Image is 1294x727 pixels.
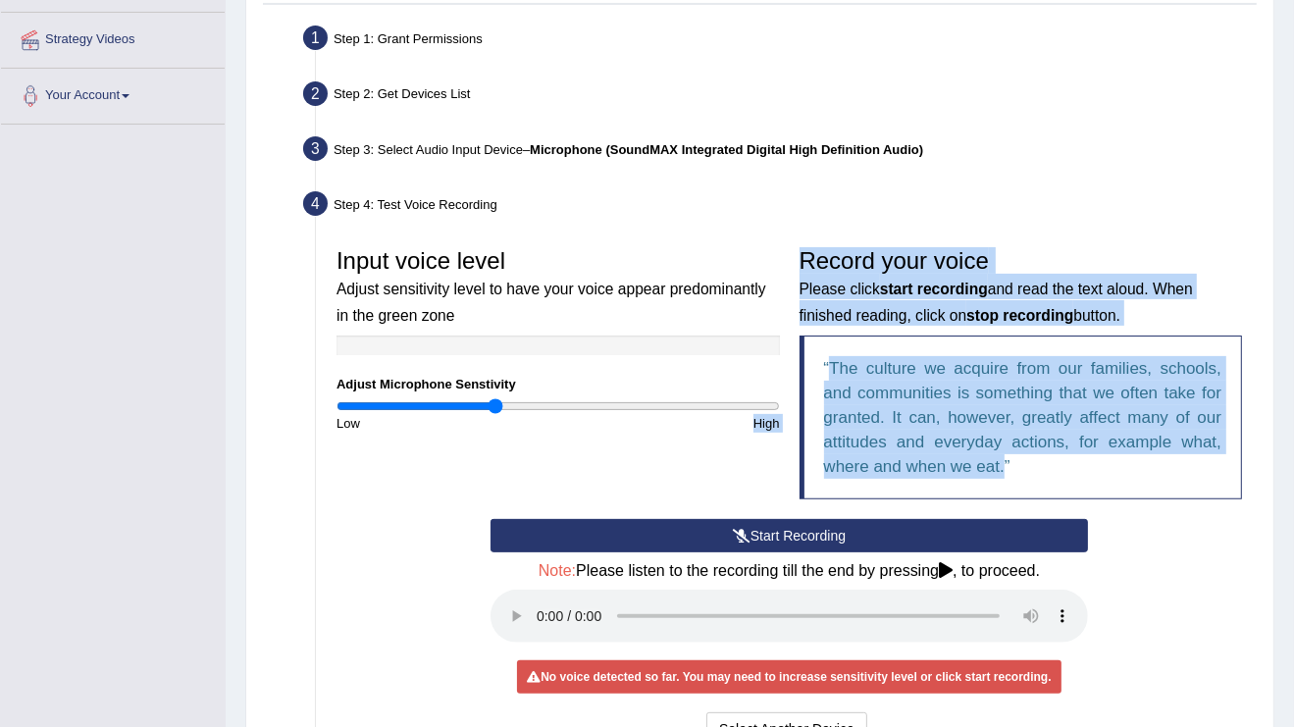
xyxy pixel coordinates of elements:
[530,142,923,157] b: Microphone (SoundMAX Integrated Digital High Definition Audio)
[336,281,766,323] small: Adjust sensitivity level to have your voice appear predominantly in the green zone
[294,185,1265,229] div: Step 4: Test Voice Recording
[800,248,1243,326] h3: Record your voice
[966,307,1073,324] b: stop recording
[800,281,1193,323] small: Please click and read the text aloud. When finished reading, click on button.
[824,359,1222,476] q: The culture we acquire from our families, schools, and communities is something that we often tak...
[336,375,516,393] label: Adjust Microphone Senstivity
[491,519,1088,552] button: Start Recording
[880,281,988,297] b: start recording
[491,562,1088,580] h4: Please listen to the recording till the end by pressing , to proceed.
[539,562,576,579] span: Note:
[294,20,1265,63] div: Step 1: Grant Permissions
[294,130,1265,174] div: Step 3: Select Audio Input Device
[523,142,923,157] span: –
[517,660,1061,694] div: No voice detected so far. You may need to increase sensitivity level or click start recording.
[1,13,225,62] a: Strategy Videos
[327,414,558,433] div: Low
[336,248,780,326] h3: Input voice level
[558,414,790,433] div: High
[1,69,225,118] a: Your Account
[294,76,1265,119] div: Step 2: Get Devices List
